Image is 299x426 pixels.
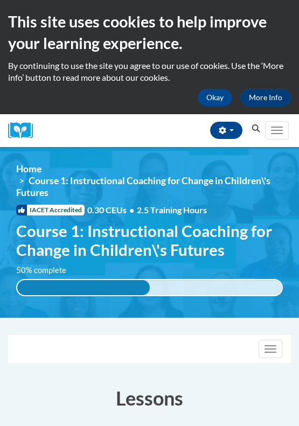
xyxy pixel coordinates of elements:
[16,163,41,174] a: Home
[16,205,85,215] span: IACET Accredited
[198,89,232,106] button: Okay
[210,122,242,139] button: Account Settings
[264,114,291,147] div: Main menu
[8,122,40,139] img: Logo brand
[137,205,207,215] span: 2.5 Training Hours
[248,122,264,135] button: Search
[8,11,291,54] h2: This site uses cookies to help improve your learning experience.
[240,89,291,106] a: More Info
[8,60,291,83] p: By continuing to use the site you agree to our use of cookies. Use the ‘More info’ button to read...
[16,175,270,198] span: Course 1: Instructional Coaching for Change in Children\'s Futures
[17,280,150,295] div: 50% complete
[129,205,134,215] span: •
[16,264,78,276] label: 50% complete
[87,204,137,216] span: 0.30 CEUs
[8,122,40,139] a: Cox Campus
[16,221,283,259] span: Course 1: Instructional Coaching for Change in Children\'s Futures
[8,385,291,411] h3: Lessons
